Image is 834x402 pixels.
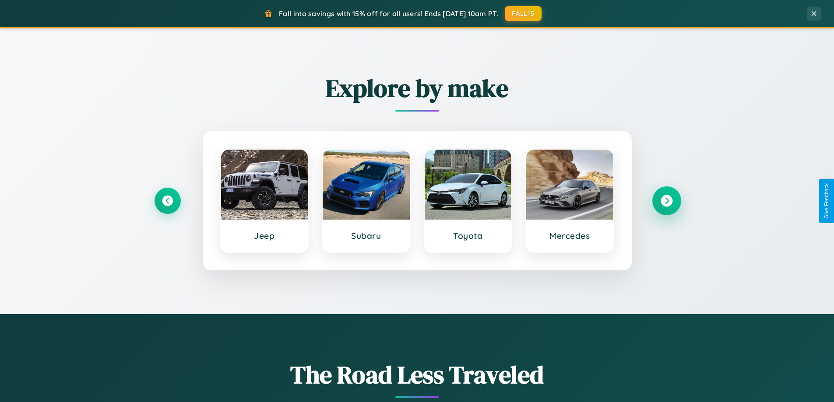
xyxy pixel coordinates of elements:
[505,6,542,21] button: FALL15
[331,231,401,241] h3: Subaru
[155,358,680,392] h1: The Road Less Traveled
[823,183,830,219] div: Give Feedback
[433,231,503,241] h3: Toyota
[155,71,680,105] h2: Explore by make
[230,231,299,241] h3: Jeep
[279,9,498,18] span: Fall into savings with 15% off for all users! Ends [DATE] 10am PT.
[535,231,605,241] h3: Mercedes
